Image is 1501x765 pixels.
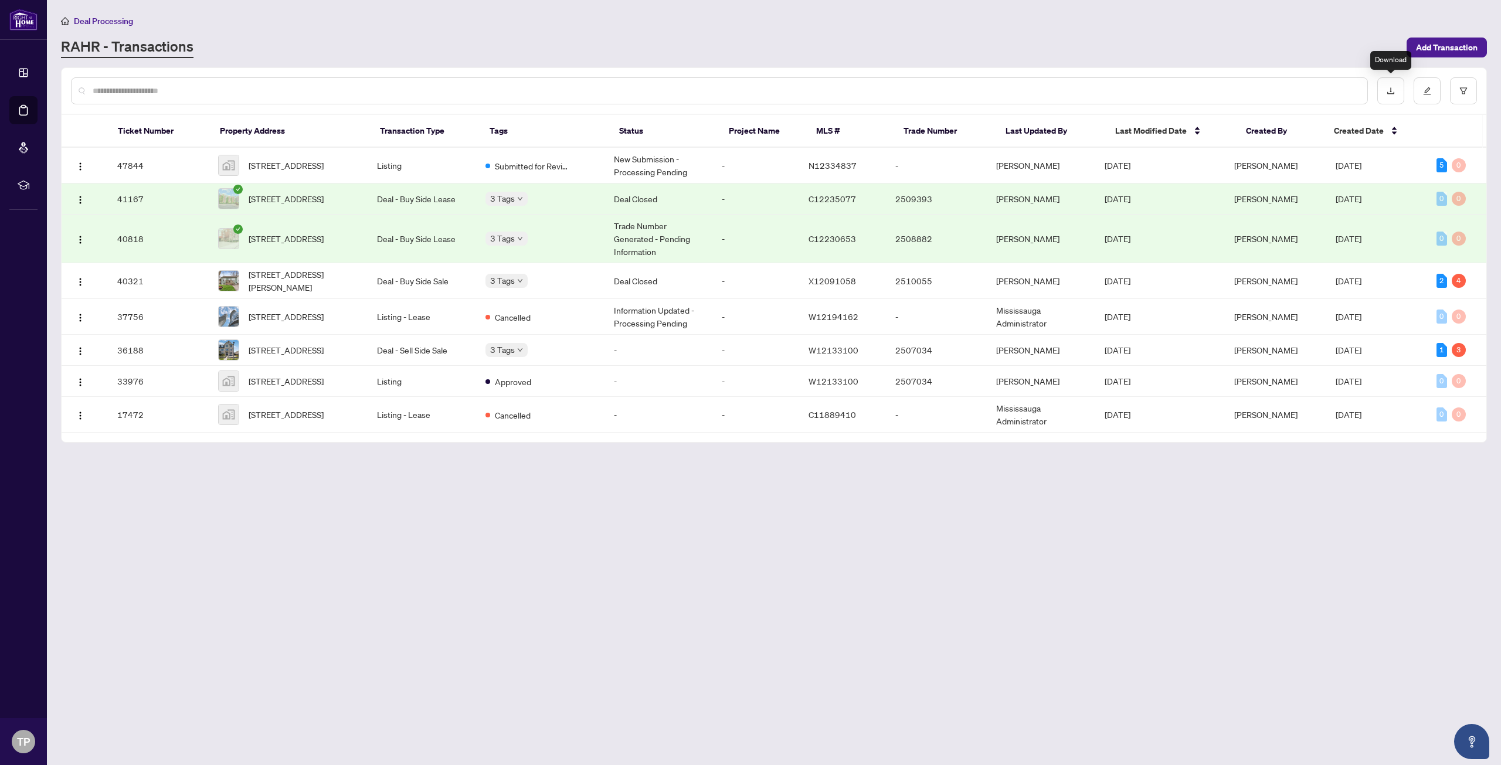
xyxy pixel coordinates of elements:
[987,183,1095,215] td: [PERSON_NAME]
[610,115,719,148] th: Status
[1414,77,1441,104] button: edit
[1115,124,1187,137] span: Last Modified Date
[1452,343,1466,357] div: 3
[605,215,713,263] td: Trade Number Generated - Pending Information
[987,148,1095,183] td: [PERSON_NAME]
[219,155,239,175] img: thumbnail-img
[605,148,713,183] td: New Submission - Processing Pending
[1377,77,1404,104] button: download
[1105,409,1130,420] span: [DATE]
[249,268,358,294] span: [STREET_ADDRESS][PERSON_NAME]
[886,366,987,397] td: 2507034
[809,345,858,355] span: W12133100
[219,371,239,391] img: thumbnail-img
[108,115,210,148] th: Ticket Number
[368,263,476,299] td: Deal - Buy Side Sale
[1234,409,1298,420] span: [PERSON_NAME]
[1450,77,1477,104] button: filter
[76,195,85,205] img: Logo
[76,313,85,322] img: Logo
[809,311,858,322] span: W12194162
[712,263,799,299] td: -
[886,335,987,366] td: 2507034
[368,183,476,215] td: Deal - Buy Side Lease
[108,366,209,397] td: 33976
[886,183,987,215] td: 2509393
[1452,310,1466,324] div: 0
[219,340,239,360] img: thumbnail-img
[1387,87,1395,95] span: download
[1336,276,1361,286] span: [DATE]
[108,335,209,366] td: 36188
[517,196,523,202] span: down
[1452,232,1466,246] div: 0
[517,236,523,242] span: down
[1454,724,1489,759] button: Open asap
[219,404,239,424] img: thumbnail-img
[712,299,799,335] td: -
[249,408,324,421] span: [STREET_ADDRESS]
[605,366,713,397] td: -
[71,307,90,326] button: Logo
[71,372,90,390] button: Logo
[71,271,90,290] button: Logo
[219,229,239,249] img: thumbnail-img
[809,409,856,420] span: C11889410
[807,115,894,148] th: MLS #
[1452,192,1466,206] div: 0
[108,397,209,433] td: 17472
[1237,115,1324,148] th: Created By
[1336,160,1361,171] span: [DATE]
[517,347,523,353] span: down
[61,37,193,58] a: RAHR - Transactions
[108,299,209,335] td: 37756
[1459,87,1468,95] span: filter
[886,299,987,335] td: -
[490,232,515,245] span: 3 Tags
[249,344,324,356] span: [STREET_ADDRESS]
[1106,115,1237,148] th: Last Modified Date
[712,397,799,433] td: -
[1234,345,1298,355] span: [PERSON_NAME]
[1234,160,1298,171] span: [PERSON_NAME]
[76,378,85,387] img: Logo
[490,343,515,356] span: 3 Tags
[605,299,713,335] td: Information Updated - Processing Pending
[987,335,1095,366] td: [PERSON_NAME]
[490,192,515,205] span: 3 Tags
[249,375,324,387] span: [STREET_ADDRESS]
[233,185,243,194] span: check-circle
[495,409,531,421] span: Cancelled
[1105,345,1130,355] span: [DATE]
[233,225,243,234] span: check-circle
[886,215,987,263] td: 2508882
[490,274,515,287] span: 3 Tags
[1105,233,1130,244] span: [DATE]
[894,115,996,148] th: Trade Number
[809,160,857,171] span: N12334837
[886,148,987,183] td: -
[712,335,799,366] td: -
[1416,38,1478,57] span: Add Transaction
[1234,276,1298,286] span: [PERSON_NAME]
[1336,409,1361,420] span: [DATE]
[809,233,856,244] span: C12230653
[219,189,239,209] img: thumbnail-img
[605,183,713,215] td: Deal Closed
[1407,38,1487,57] button: Add Transaction
[495,375,531,388] span: Approved
[108,263,209,299] td: 40321
[987,366,1095,397] td: [PERSON_NAME]
[249,159,324,172] span: [STREET_ADDRESS]
[1452,274,1466,288] div: 4
[480,115,610,148] th: Tags
[1336,311,1361,322] span: [DATE]
[605,397,713,433] td: -
[1423,87,1431,95] span: edit
[61,17,69,25] span: home
[71,189,90,208] button: Logo
[76,235,85,244] img: Logo
[249,310,324,323] span: [STREET_ADDRESS]
[368,215,476,263] td: Deal - Buy Side Lease
[71,229,90,248] button: Logo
